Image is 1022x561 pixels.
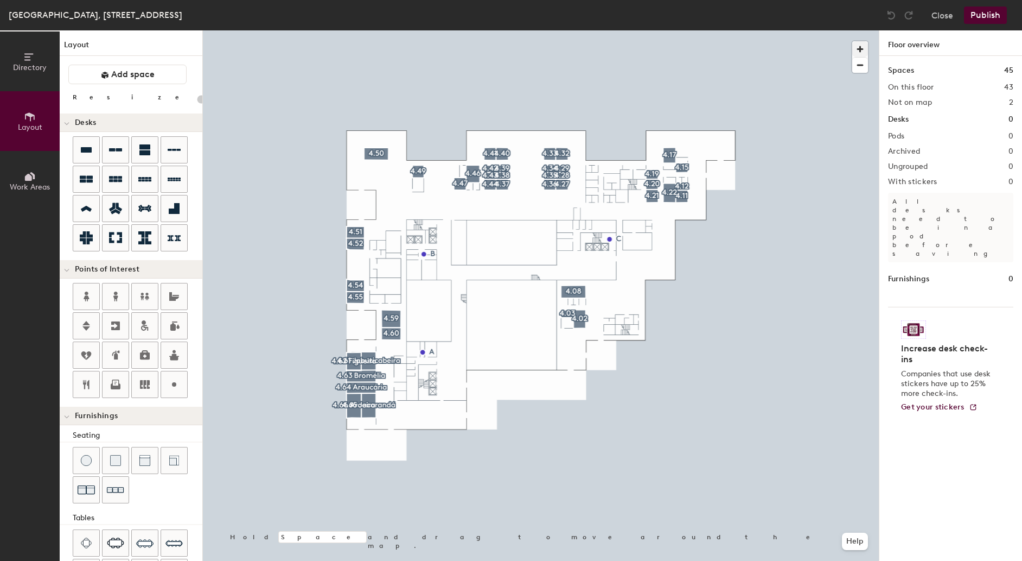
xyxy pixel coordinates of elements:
[888,147,920,156] h2: Archived
[842,533,868,550] button: Help
[888,83,934,92] h2: On this floor
[879,30,1022,56] h1: Floor overview
[73,93,193,102] div: Resize
[888,162,928,171] h2: Ungrouped
[888,178,937,186] h2: With stickers
[1008,162,1013,171] h2: 0
[1008,273,1013,285] h1: 0
[901,403,978,412] a: Get your stickers
[161,530,188,557] button: Ten seat table
[169,455,180,466] img: Couch (corner)
[131,530,158,557] button: Eight seat table
[68,65,187,84] button: Add space
[78,481,95,499] img: Couch (x2)
[1009,98,1013,107] h2: 2
[10,182,50,192] span: Work Areas
[931,7,953,24] button: Close
[901,369,994,399] p: Companies that use desk stickers have up to 25% more check-ins.
[139,455,150,466] img: Couch (middle)
[1008,147,1013,156] h2: 0
[107,482,124,499] img: Couch (x3)
[9,8,182,22] div: [GEOGRAPHIC_DATA], [STREET_ADDRESS]
[1008,132,1013,141] h2: 0
[75,118,96,127] span: Desks
[73,512,202,524] div: Tables
[161,447,188,474] button: Couch (corner)
[136,534,154,552] img: Eight seat table
[107,538,124,549] img: Six seat table
[165,534,183,552] img: Ten seat table
[73,476,100,503] button: Couch (x2)
[1004,83,1013,92] h2: 43
[75,265,139,274] span: Points of Interest
[81,538,92,549] img: Four seat table
[81,455,92,466] img: Stool
[73,430,202,442] div: Seating
[111,69,155,80] span: Add space
[901,343,994,365] h4: Increase desk check-ins
[60,39,202,56] h1: Layout
[888,273,929,285] h1: Furnishings
[903,10,914,21] img: Redo
[75,412,118,420] span: Furnishings
[888,193,1013,262] p: All desks need to be in a pod before saving
[886,10,897,21] img: Undo
[102,476,129,503] button: Couch (x3)
[964,7,1007,24] button: Publish
[13,63,47,72] span: Directory
[110,455,121,466] img: Cushion
[888,132,904,141] h2: Pods
[73,447,100,474] button: Stool
[888,65,914,77] h1: Spaces
[73,530,100,557] button: Four seat table
[888,98,932,107] h2: Not on map
[131,447,158,474] button: Couch (middle)
[102,530,129,557] button: Six seat table
[901,320,926,339] img: Sticker logo
[901,402,964,412] span: Get your stickers
[888,114,909,125] h1: Desks
[18,123,42,132] span: Layout
[1008,178,1013,186] h2: 0
[1004,65,1013,77] h1: 45
[1008,114,1013,125] h1: 0
[102,447,129,474] button: Cushion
